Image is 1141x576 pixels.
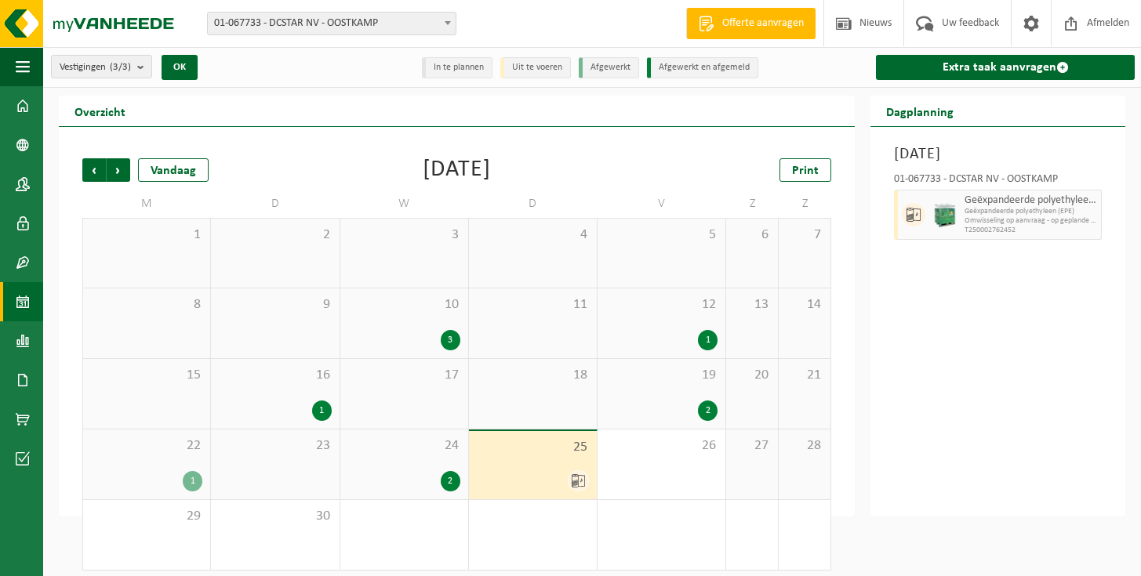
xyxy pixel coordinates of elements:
span: 16 [219,367,331,384]
span: 21 [787,367,823,384]
div: 1 [312,400,332,421]
span: 1 [91,226,202,244]
div: Vandaag [138,158,209,182]
span: 5 [605,226,718,244]
span: 29 [91,508,202,525]
span: 27 [734,437,770,455]
span: 28 [787,437,823,455]
td: Z [779,190,831,218]
span: 17 [348,367,460,384]
div: 2 [698,400,718,421]
span: 10 [348,296,460,313]
td: M [82,190,211,218]
td: D [211,190,340,218]
span: Omwisseling op aanvraag - op geplande route (incl. verwerking) [965,216,1097,226]
span: 18 [477,367,589,384]
td: Z [726,190,779,218]
span: 14 [787,296,823,313]
iframe: chat widget [8,542,262,576]
img: PB-HB-1400-HPE-GN-11 [933,202,957,228]
span: 22 [91,437,202,455]
span: Vestigingen [60,56,131,79]
div: 2 [441,471,460,491]
span: 23 [219,437,331,455]
h2: Dagplanning [870,96,969,126]
span: 01-067733 - DCSTAR NV - OOSTKAMP [207,12,456,35]
span: 30 [219,508,331,525]
button: OK [162,55,198,80]
span: Geëxpandeerde polyethyleen (EPE) [965,194,1097,207]
a: Extra taak aanvragen [876,55,1135,80]
span: 3 [348,226,460,244]
a: Print [779,158,831,182]
span: 11 [477,296,589,313]
span: 13 [734,296,770,313]
span: 12 [605,296,718,313]
li: Afgewerkt en afgemeld [647,57,758,78]
li: Afgewerkt [579,57,639,78]
div: 1 [183,471,202,491]
td: W [340,190,469,218]
div: 1 [698,330,718,350]
span: 15 [91,367,202,384]
span: 01-067733 - DCSTAR NV - OOSTKAMP [208,13,456,34]
span: 4 [477,226,589,244]
td: D [469,190,598,218]
span: Offerte aanvragen [718,16,808,31]
div: 01-067733 - DCSTAR NV - OOSTKAMP [894,174,1102,190]
span: 7 [787,226,823,244]
span: Volgende [107,158,130,182]
span: T250002762452 [965,226,1097,235]
span: 26 [605,437,718,455]
span: Vorige [82,158,106,182]
span: 9 [219,296,331,313]
span: Print [792,165,819,177]
count: (3/3) [110,62,131,72]
span: 19 [605,367,718,384]
span: 8 [91,296,202,313]
h2: Overzicht [59,96,141,126]
td: V [598,190,726,218]
span: 25 [477,439,589,456]
li: Uit te voeren [500,57,571,78]
span: 24 [348,437,460,455]
div: 3 [441,330,460,350]
a: Offerte aanvragen [686,8,816,39]
span: 20 [734,367,770,384]
span: 2 [219,226,331,244]
span: 6 [734,226,770,244]
span: Geëxpandeerde polyethyleen (EPE) [965,207,1097,216]
h3: [DATE] [894,143,1102,166]
li: In te plannen [422,57,492,78]
button: Vestigingen(3/3) [51,55,152,78]
div: [DATE] [423,158,491,182]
